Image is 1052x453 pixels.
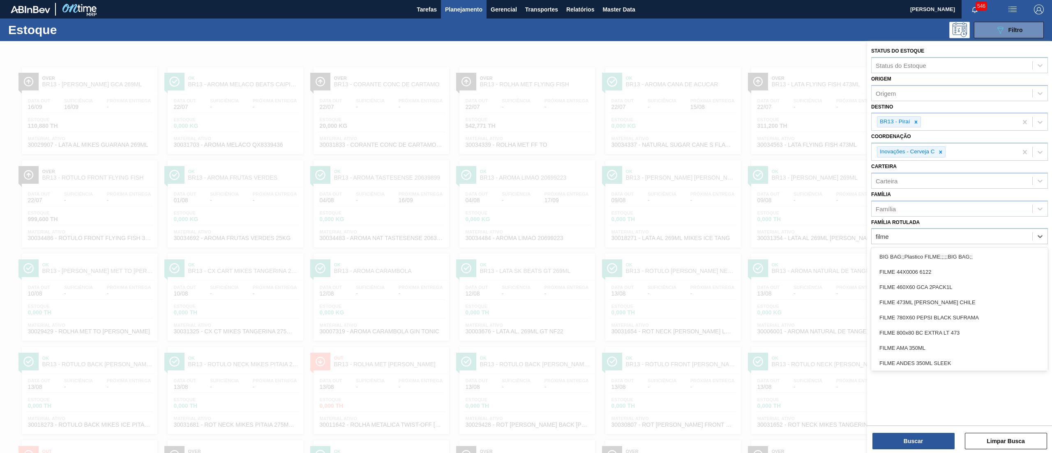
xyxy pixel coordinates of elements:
[871,280,1048,295] div: FILME 460X60 GCA 2PACK1L
[871,164,897,169] label: Carteira
[876,90,896,97] div: Origem
[871,264,1048,280] div: FILME 44X0006 6122
[974,22,1044,38] button: Filtro
[876,205,896,212] div: Família
[871,134,911,139] label: Coordenação
[871,192,891,197] label: Família
[876,177,897,184] div: Carteira
[445,5,482,14] span: Planejamento
[949,22,970,38] div: Pogramando: nenhum usuário selecionado
[1034,5,1044,14] img: Logout
[871,220,920,225] label: Família Rotulada
[871,48,924,54] label: Status do Estoque
[871,310,1048,325] div: FILME 780X60 PEPSI BLACK SUFRAMA
[976,2,987,11] span: 546
[871,325,1048,340] div: FILME 800x80 BC EXTRA LT 473
[417,5,437,14] span: Tarefas
[871,76,891,82] label: Origem
[877,147,936,157] div: Inovações - Cerveja C
[1008,5,1017,14] img: userActions
[1008,27,1023,33] span: Filtro
[871,247,912,253] label: Material ativo
[871,249,1048,264] div: BIG BAG;;Plastico FILME;;;;;BIG BAG;;
[8,25,136,35] h1: Estoque
[962,4,988,15] button: Notificações
[11,6,50,13] img: TNhmsLtSVTkK8tSr43FrP2fwEKptu5GPRR3wAAAABJRU5ErkJggg==
[871,356,1048,371] div: FILME ANDES 350ML SLEEK
[566,5,594,14] span: Relatórios
[876,62,926,69] div: Status do Estoque
[877,117,911,127] div: BR13 - Piraí
[871,295,1048,310] div: FILME 473ML [PERSON_NAME] CHILE
[491,5,517,14] span: Gerencial
[602,5,635,14] span: Master Data
[525,5,558,14] span: Transportes
[871,340,1048,356] div: FILME AMA 350ML
[871,104,893,110] label: Destino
